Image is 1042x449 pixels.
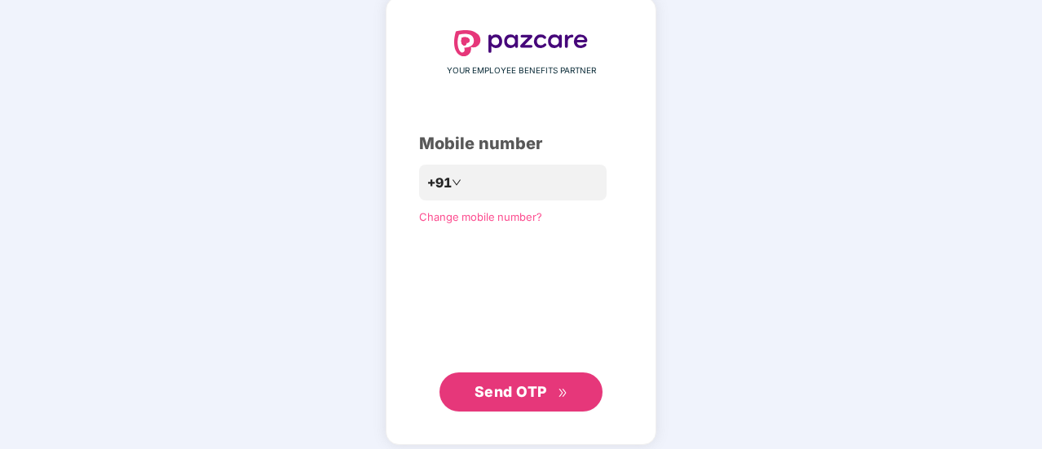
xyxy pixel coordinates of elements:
[439,372,603,412] button: Send OTPdouble-right
[419,131,623,156] div: Mobile number
[454,30,588,56] img: logo
[447,64,596,77] span: YOUR EMPLOYEE BENEFITS PARTNER
[419,210,542,223] a: Change mobile number?
[427,173,452,193] span: +91
[558,388,568,398] span: double-right
[475,383,547,400] span: Send OTP
[452,178,461,187] span: down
